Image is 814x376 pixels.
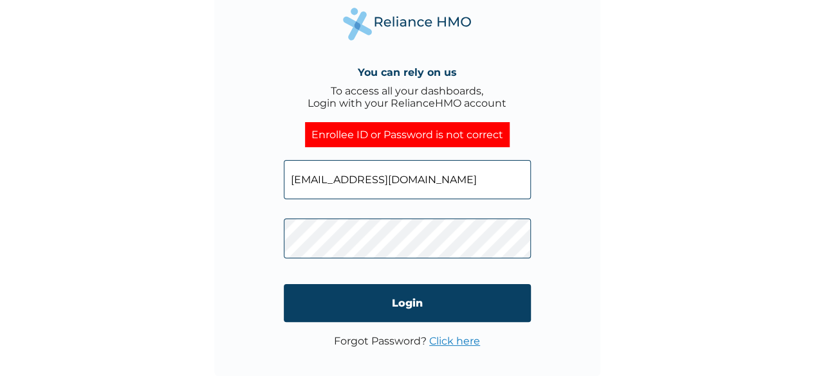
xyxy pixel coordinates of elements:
[305,122,510,147] div: Enrollee ID or Password is not correct
[284,160,531,199] input: Email address or HMO ID
[343,8,472,40] img: Reliance Health's Logo
[284,284,531,322] input: Login
[308,85,506,109] div: To access all your dashboards, Login with your RelianceHMO account
[429,335,480,347] a: Click here
[334,335,480,347] p: Forgot Password?
[358,66,457,78] h4: You can rely on us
